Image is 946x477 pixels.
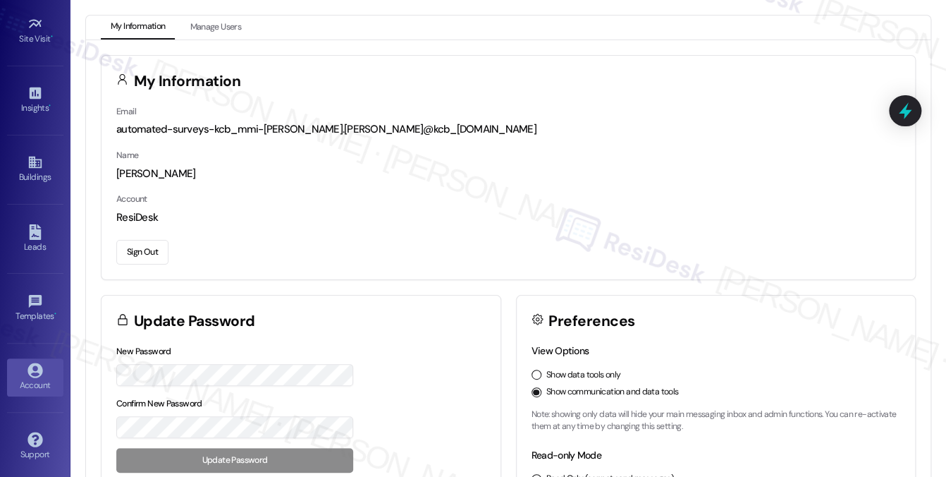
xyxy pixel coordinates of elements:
[7,220,63,258] a: Leads
[116,210,900,225] div: ResiDesk
[116,106,136,117] label: Email
[7,150,63,188] a: Buildings
[7,81,63,119] a: Insights •
[101,16,175,40] button: My Information
[7,358,63,397] a: Account
[116,167,900,181] div: [PERSON_NAME]
[532,409,901,433] p: Note: showing only data will hide your main messaging inbox and admin functions. You can re-activ...
[116,150,139,161] label: Name
[546,369,621,382] label: Show data tools only
[116,122,900,137] div: automated-surveys-kcb_mmi-[PERSON_NAME].[PERSON_NAME]@kcb_[DOMAIN_NAME]
[548,314,634,329] h3: Preferences
[546,386,679,399] label: Show communication and data tools
[49,101,51,111] span: •
[532,449,601,461] label: Read-only Mode
[180,16,251,40] button: Manage Users
[7,428,63,466] a: Support
[116,240,168,265] button: Sign Out
[51,32,53,42] span: •
[532,344,589,357] label: View Options
[116,346,171,357] label: New Password
[134,314,255,329] h3: Update Password
[7,289,63,327] a: Templates •
[116,398,202,409] label: Confirm New Password
[116,193,147,205] label: Account
[134,74,241,89] h3: My Information
[7,12,63,50] a: Site Visit •
[54,309,56,319] span: •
